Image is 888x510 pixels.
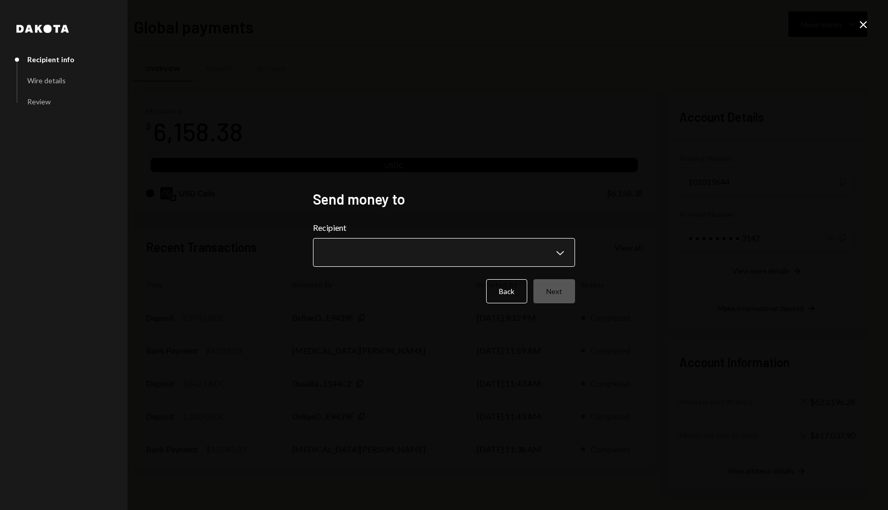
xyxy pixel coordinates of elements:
[486,279,527,303] button: Back
[27,55,75,64] div: Recipient info
[313,189,575,209] h2: Send money to
[27,97,51,106] div: Review
[27,76,66,85] div: Wire details
[313,238,575,267] button: Recipient
[313,222,575,234] label: Recipient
